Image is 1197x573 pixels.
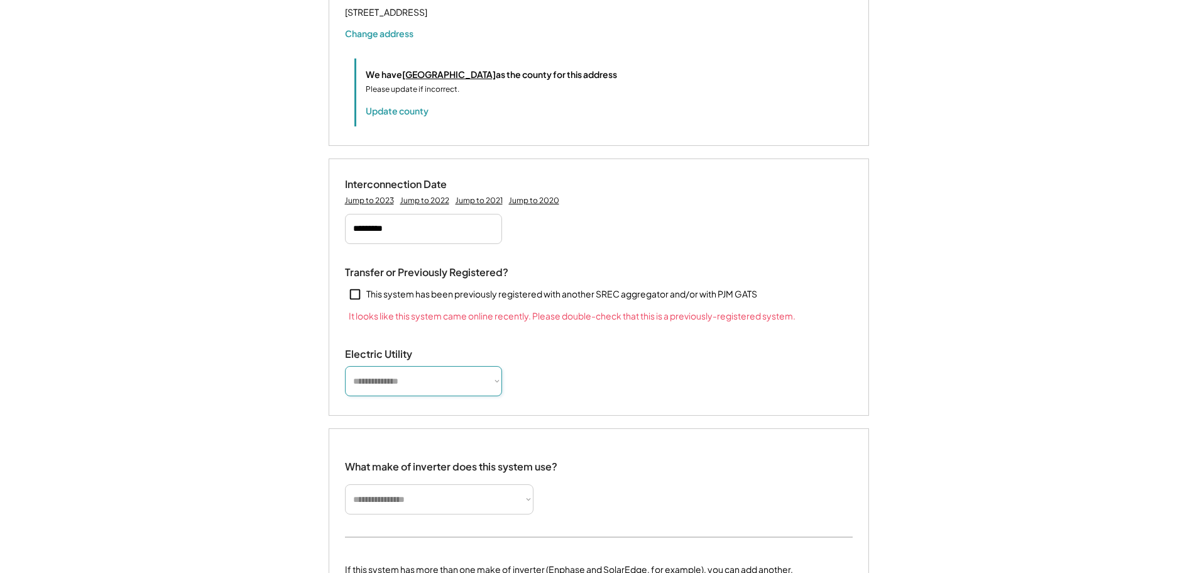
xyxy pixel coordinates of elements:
div: Electric Utility [345,348,471,361]
div: Jump to 2021 [456,196,503,206]
div: Jump to 2020 [509,196,559,206]
div: It looks like this system came online recently. Please double-check that this is a previously-reg... [345,309,795,323]
div: Jump to 2023 [345,196,394,206]
u: [GEOGRAPHIC_DATA] [402,69,496,80]
div: Interconnection Date [345,178,471,191]
div: [STREET_ADDRESS] [345,4,427,20]
div: Transfer or Previously Registered? [345,266,508,279]
div: We have as the county for this address [366,68,617,81]
button: Update county [366,104,429,117]
div: This system has been previously registered with another SREC aggregator and/or with PJM GATS [366,288,757,301]
button: Change address [345,27,413,40]
div: What make of inverter does this system use? [345,448,557,476]
div: Please update if incorrect. [366,84,459,95]
div: Jump to 2022 [400,196,449,206]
